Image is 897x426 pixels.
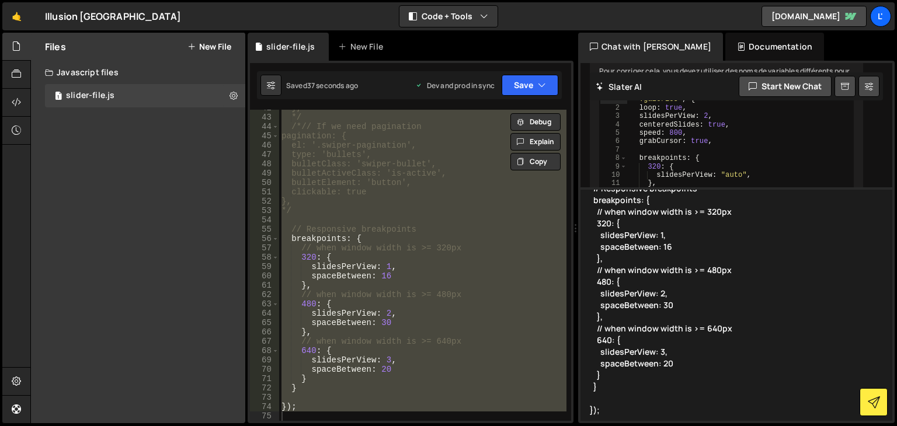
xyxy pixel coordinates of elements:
button: Save [502,75,558,96]
div: 72 [250,383,279,393]
div: 9 [600,163,627,171]
div: 5 [600,129,627,137]
div: 57 [250,243,279,253]
div: 11 [600,180,627,188]
div: 52 [250,197,279,206]
div: 4 [600,121,627,129]
div: 68 [250,346,279,355]
div: 37 seconds ago [307,81,358,90]
div: 62 [250,290,279,299]
div: 67 [250,337,279,346]
div: Dev and prod in sync [415,81,495,90]
div: 7 [600,146,627,154]
div: 64 [250,309,279,318]
div: 61 [250,281,279,290]
div: 71 [250,374,279,383]
div: 58 [250,253,279,262]
div: 51 [250,187,279,197]
div: 8 [600,154,627,162]
a: [DOMAIN_NAME] [762,6,867,27]
div: Illusion [GEOGRAPHIC_DATA] [45,9,181,23]
div: 70 [250,365,279,374]
div: 59 [250,262,279,271]
div: 63 [250,299,279,309]
button: Start new chat [739,76,832,97]
div: Documentation [725,33,824,61]
div: New File [338,41,387,53]
div: Saved [286,81,358,90]
div: 48 [250,159,279,169]
div: 65 [250,318,279,327]
div: 45 [250,131,279,141]
div: 73 [250,393,279,402]
button: Debug [510,113,561,131]
button: Copy [510,153,561,170]
div: 44 [250,122,279,131]
div: 56 [250,234,279,243]
div: 74 [250,402,279,411]
div: Javascript files [31,61,245,84]
div: 6 [600,138,627,146]
div: 46 [250,141,279,150]
div: Chat with [PERSON_NAME] [578,33,723,61]
div: 54 [250,215,279,225]
div: 2 [600,104,627,112]
div: 69 [250,355,279,365]
div: 66 [250,327,279,337]
h2: Slater AI [596,81,642,92]
div: 47 [250,150,279,159]
div: 43 [250,113,279,122]
div: 53 [250,206,279,215]
div: 60 [250,271,279,281]
a: 🤙 [2,2,31,30]
h2: Files [45,40,66,53]
div: 49 [250,169,279,178]
button: New File [187,42,231,51]
div: 75 [250,411,279,421]
button: Code + Tools [399,6,498,27]
button: Explain [510,133,561,151]
div: 50 [250,178,279,187]
span: 1 [55,92,62,102]
div: 10 [600,171,627,179]
div: 3 [600,112,627,120]
div: slider-file.js [66,90,114,101]
a: L' [870,6,891,27]
div: slider-file.js [266,41,315,53]
div: 55 [250,225,279,234]
div: 16569/45286.js [45,84,245,107]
